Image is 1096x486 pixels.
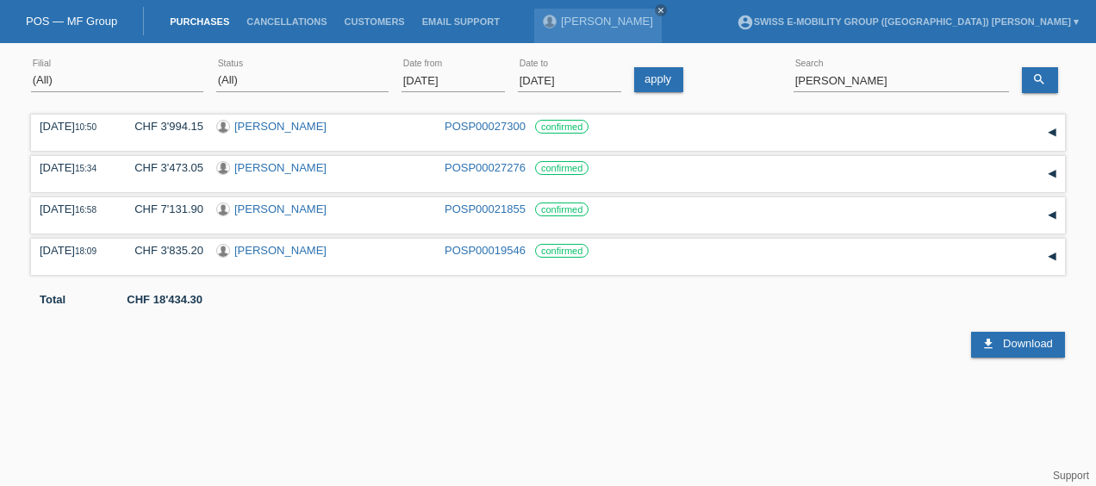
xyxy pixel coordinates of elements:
[1032,72,1046,86] i: search
[981,337,995,351] i: download
[1022,67,1058,93] a: search
[234,244,327,257] a: [PERSON_NAME]
[127,293,202,306] b: CHF 18'434.30
[1039,244,1065,270] div: expand/collapse
[234,161,327,174] a: [PERSON_NAME]
[414,16,508,27] a: Email Support
[1039,161,1065,187] div: expand/collapse
[40,120,109,133] div: [DATE]
[655,4,667,16] a: close
[445,161,526,174] a: POSP00027276
[445,120,526,133] a: POSP00027300
[75,246,97,256] span: 18:09
[75,122,97,132] span: 10:50
[121,244,203,257] div: CHF 3'835.20
[40,244,109,257] div: [DATE]
[121,161,203,174] div: CHF 3'473.05
[535,202,588,216] label: confirmed
[234,120,327,133] a: [PERSON_NAME]
[40,161,109,174] div: [DATE]
[238,16,335,27] a: Cancellations
[40,202,109,215] div: [DATE]
[234,202,327,215] a: [PERSON_NAME]
[535,244,588,258] label: confirmed
[561,15,653,28] a: [PERSON_NAME]
[121,202,203,215] div: CHF 7'131.90
[971,332,1064,358] a: download Download
[445,202,526,215] a: POSP00021855
[75,205,97,215] span: 16:58
[75,164,97,173] span: 15:34
[26,15,117,28] a: POS — MF Group
[1053,470,1089,482] a: Support
[1039,202,1065,228] div: expand/collapse
[634,67,683,92] a: apply
[737,14,754,31] i: account_circle
[535,161,588,175] label: confirmed
[535,120,588,134] label: confirmed
[1003,337,1053,350] span: Download
[657,6,665,15] i: close
[40,293,65,306] b: Total
[336,16,414,27] a: Customers
[1039,120,1065,146] div: expand/collapse
[161,16,238,27] a: Purchases
[445,244,526,257] a: POSP00019546
[728,16,1087,27] a: account_circleSwiss E-Mobility Group ([GEOGRAPHIC_DATA]) [PERSON_NAME] ▾
[121,120,203,133] div: CHF 3'994.15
